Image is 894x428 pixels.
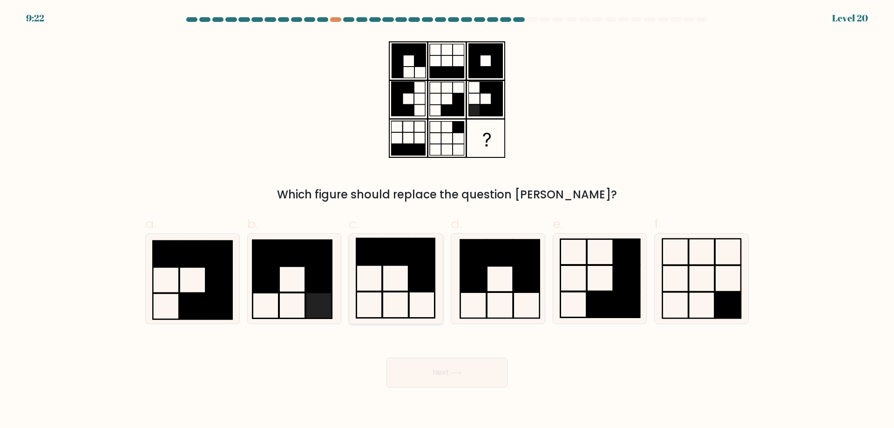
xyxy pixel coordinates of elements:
[654,215,661,233] span: f.
[26,11,44,25] div: 9:22
[553,215,563,233] span: e.
[145,215,156,233] span: a.
[832,11,868,25] div: Level 20
[151,186,743,203] div: Which figure should replace the question [PERSON_NAME]?
[386,358,508,387] button: Next
[349,215,359,233] span: c.
[247,215,258,233] span: b.
[451,215,462,233] span: d.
